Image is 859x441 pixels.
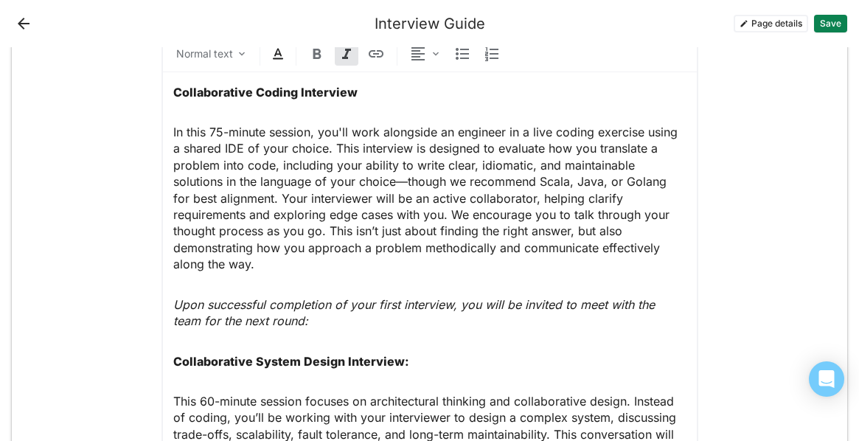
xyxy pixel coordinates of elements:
div: Open Intercom Messenger [809,361,844,397]
em: Upon successful completion of your first interview, you will be invited to meet with the team for... [173,297,658,328]
button: Save [814,15,847,32]
p: In this 75-minute session, you'll work alongside an engineer in a live coding exercise using a sh... [173,124,686,273]
strong: Collaborative System Design Interview: [173,354,409,369]
div: Interview Guide [375,15,485,32]
strong: Collaborative Coding Interview [173,85,358,100]
button: Back [12,12,35,35]
div: Normal text [176,46,233,61]
button: Page details [734,15,808,32]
